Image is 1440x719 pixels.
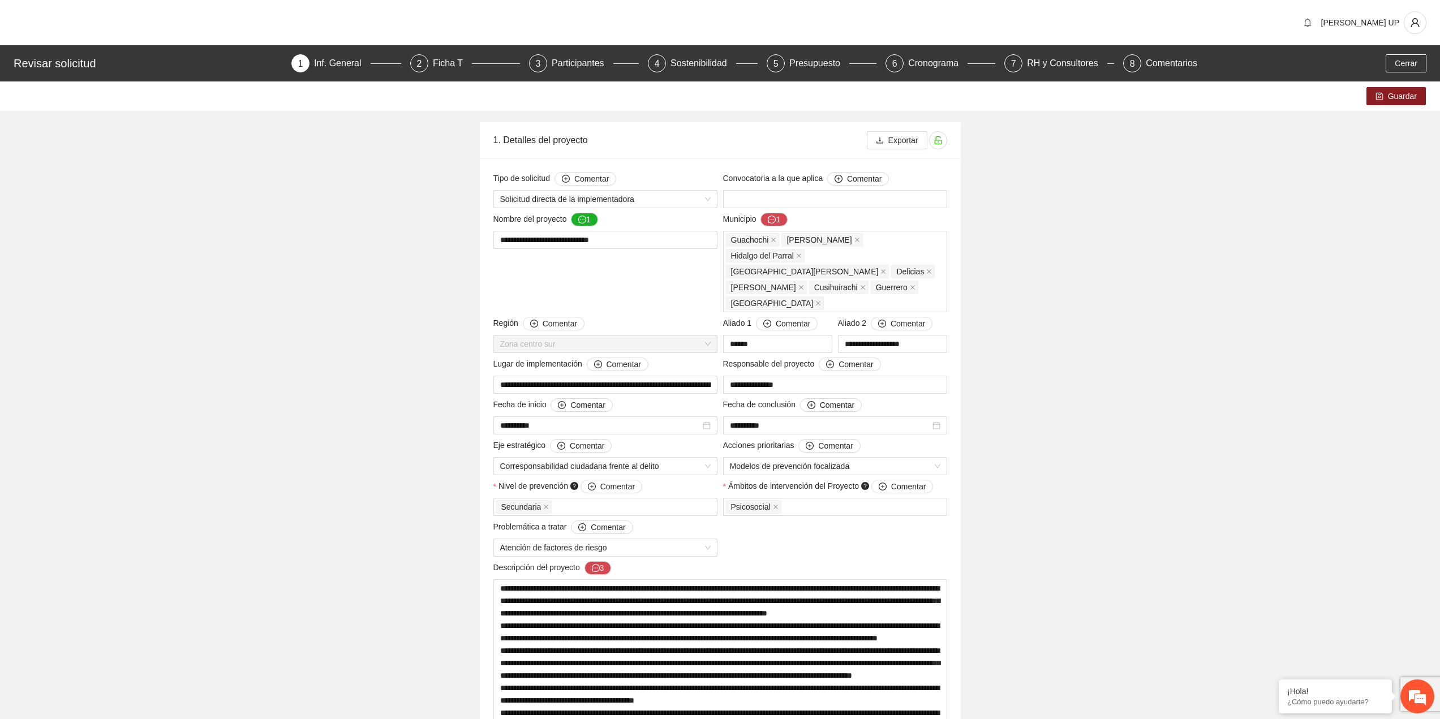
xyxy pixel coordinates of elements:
[1146,54,1197,72] div: Comentarios
[14,54,285,72] div: Revisar solicitud
[588,483,596,492] span: plus-circle
[1375,92,1383,101] span: save
[726,265,889,278] span: Santa Bárbara
[800,398,862,412] button: Fecha de conclusión
[731,249,794,262] span: Hidalgo del Parral
[298,59,303,68] span: 1
[496,500,552,514] span: Secundaria
[587,358,648,371] button: Lugar de implementación
[723,317,818,330] span: Aliado 1
[726,296,824,310] span: Chihuahua
[908,54,968,72] div: Cronograma
[66,151,156,265] span: Estamos en línea.
[1321,18,1399,27] span: [PERSON_NAME] UP
[410,54,520,72] div: 2Ficha T
[886,54,995,72] div: 6Cronograma
[493,398,613,412] span: Fecha de inicio
[703,421,711,429] span: close-circle
[892,59,897,68] span: 6
[726,281,807,294] span: Cuauhtémoc
[6,309,216,348] textarea: Escriba su mensaje y pulse “Intro”
[871,480,933,493] button: Ámbitos de intervención del Proyecto question-circle
[523,317,584,330] button: Región
[433,54,472,72] div: Ficha T
[550,439,612,453] button: Eje estratégico
[854,237,860,243] span: close
[723,439,861,453] span: Acciones prioritarias
[1287,698,1383,706] p: ¿Cómo puedo ayudarte?
[891,265,935,278] span: Delicias
[562,175,570,184] span: plus-circle
[826,360,834,369] span: plus-circle
[1299,18,1316,27] span: bell
[1404,18,1426,28] span: user
[581,480,642,493] button: Nivel de prevención question-circle
[493,213,599,226] span: Nombre del proyecto
[543,317,577,330] span: Comentar
[1386,54,1426,72] button: Cerrar
[1027,54,1107,72] div: RH y Consultores
[648,54,758,72] div: 4Sostenibilidad
[728,480,933,493] span: Ámbitos de intervención del Proyecto
[896,265,924,278] span: Delicias
[1287,687,1383,696] div: ¡Hola!
[731,281,796,294] span: [PERSON_NAME]
[1404,11,1426,34] button: user
[731,501,771,513] span: Psicosocial
[726,249,805,262] span: Hidalgo del Parral
[578,523,586,532] span: plus-circle
[726,500,781,514] span: Psicosocial
[578,216,586,225] span: message
[417,59,422,68] span: 2
[1011,59,1016,68] span: 7
[798,285,804,290] span: close
[929,131,947,149] button: unlock
[839,358,873,371] span: Comentar
[584,561,612,575] button: Descripción del proyecto
[760,213,788,226] button: Municipio
[809,281,869,294] span: Cusihuirachi
[773,59,779,68] span: 5
[493,317,585,330] span: Región
[798,439,860,453] button: Acciones prioritarias
[876,281,908,294] span: Guerrero
[607,358,641,371] span: Comentar
[571,213,598,226] button: Nombre del proyecto
[756,317,818,330] button: Aliado 1
[781,233,862,247] span: Guadalupe y Calvo
[731,297,814,309] span: [GEOGRAPHIC_DATA]
[600,480,635,493] span: Comentar
[768,216,776,225] span: message
[493,172,617,186] span: Tipo de solicitud
[723,398,862,412] span: Fecha de conclusión
[551,398,612,412] button: Fecha de inicio
[493,561,612,575] span: Descripción del proyecto
[594,360,602,369] span: plus-circle
[876,136,884,145] span: download
[871,317,932,330] button: Aliado 2
[1388,90,1417,102] span: Guardar
[723,213,788,226] span: Municipio
[835,175,842,184] span: plus-circle
[554,172,616,186] button: Tipo de solicitud
[1366,87,1426,105] button: saveGuardar
[500,191,711,208] span: Solicitud directa de la implementadora
[806,442,814,451] span: plus-circle
[529,54,639,72] div: 3Participantes
[730,458,940,475] span: Modelos de prevención focalizada
[1004,54,1114,72] div: 7RH y Consultores
[819,358,880,371] button: Responsable del proyecto
[570,482,578,490] span: question-circle
[878,320,886,329] span: plus-circle
[814,281,858,294] span: Cusihuirachi
[731,234,769,246] span: Guachochi
[498,480,642,493] span: Nivel de prevención
[543,504,549,510] span: close
[591,521,625,533] span: Comentar
[910,285,915,290] span: close
[570,399,605,411] span: Comentar
[789,54,849,72] div: Presupuesto
[807,401,815,410] span: plus-circle
[493,358,648,371] span: Lugar de implementación
[773,504,779,510] span: close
